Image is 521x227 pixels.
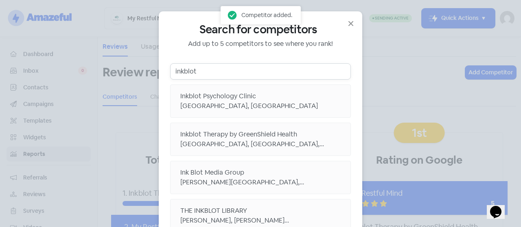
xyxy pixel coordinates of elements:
[180,91,341,101] div: Inkblot Psychology Clinic
[180,101,341,111] div: [GEOGRAPHIC_DATA], [GEOGRAPHIC_DATA]
[180,130,341,139] div: Inkblot Therapy by GreenShield Health
[180,139,341,149] div: [GEOGRAPHIC_DATA], [GEOGRAPHIC_DATA], [GEOGRAPHIC_DATA], [GEOGRAPHIC_DATA]
[180,206,341,216] div: THE INKBLOT LIBRARY
[180,168,341,177] div: Ink Blot Media Group
[180,177,341,187] div: [PERSON_NAME][GEOGRAPHIC_DATA], [GEOGRAPHIC_DATA], [GEOGRAPHIC_DATA]
[170,39,351,49] p: Add up to 5 competitors to see where you rank!
[180,216,341,225] div: [PERSON_NAME], [PERSON_NAME] [GEOGRAPHIC_DATA], [GEOGRAPHIC_DATA], [GEOGRAPHIC_DATA], [GEOGRAPHIC...
[170,23,351,37] h4: Search for competitors
[487,195,513,219] iframe: chat widget
[170,63,351,80] input: Search for competitors...
[241,11,292,19] div: Competitor added.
